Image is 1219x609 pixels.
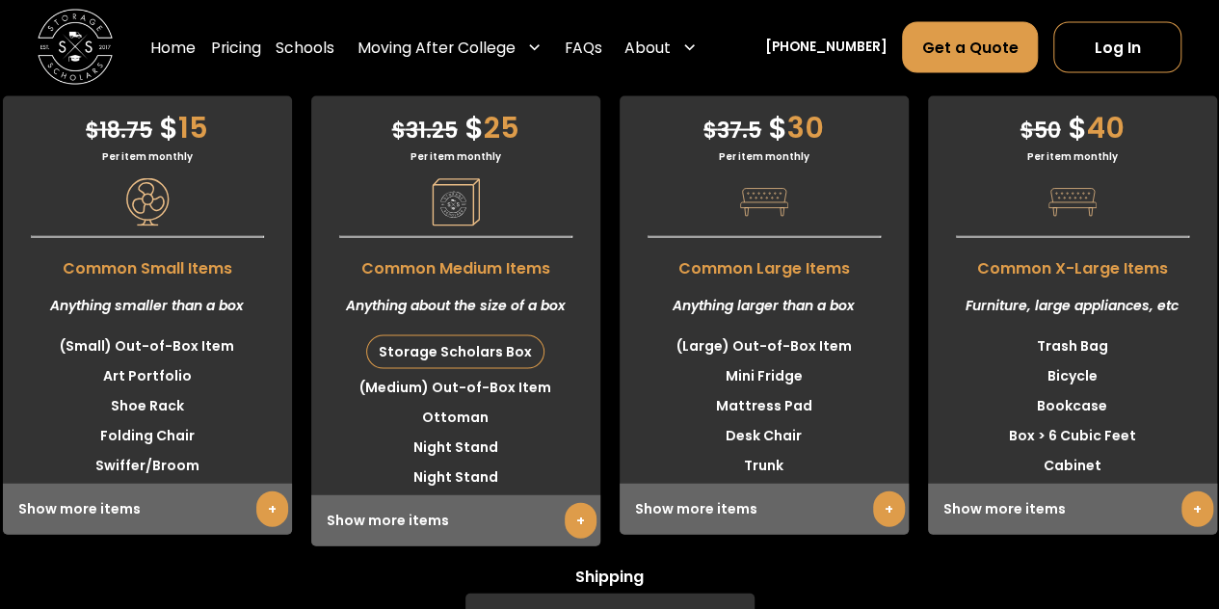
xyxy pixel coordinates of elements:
li: Night Stand [311,463,600,492]
a: [PHONE_NUMBER] [765,38,888,58]
div: 25 [311,96,600,149]
div: Anything about the size of a box [311,280,600,331]
div: Show more items [311,495,600,546]
div: About [624,36,671,58]
span: $ [392,116,406,146]
a: Log In [1053,21,1181,72]
li: (Medium) Out-of-Box Item [311,373,600,403]
li: Swiffer/Broom [3,451,292,481]
img: Pricing Category Icon [1048,178,1097,226]
div: Anything smaller than a box [3,280,292,331]
div: 30 [620,96,909,149]
img: Pricing Category Icon [432,178,480,226]
li: Trash Bag [928,331,1217,361]
div: Per item monthly [3,149,292,164]
li: Shoe Rack [3,391,292,421]
div: Storage Scholars Box [367,336,543,368]
span: 31.25 [392,116,458,146]
span: Shipping [465,566,755,594]
li: (Small) Out-of-Box Item [3,331,292,361]
span: $ [159,107,178,148]
span: 50 [1020,116,1061,146]
div: 40 [928,96,1217,149]
li: Night Stand [311,433,600,463]
div: Show more items [620,484,909,535]
a: Schools [276,21,334,74]
div: Per item monthly [928,149,1217,164]
li: Ottoman [311,403,600,433]
span: $ [1068,107,1087,148]
div: Moving After College [358,36,516,58]
div: Per item monthly [620,149,909,164]
div: Show more items [928,484,1217,535]
div: Furniture, large appliances, etc [928,280,1217,331]
li: Mini Fridge [620,361,909,391]
img: Pricing Category Icon [123,178,172,226]
img: Storage Scholars main logo [38,10,113,85]
span: $ [703,116,717,146]
li: (Large) Out-of-Box Item [620,331,909,361]
a: Home [150,21,196,74]
span: Common Medium Items [311,248,600,280]
li: Art Portfolio [3,361,292,391]
li: Mattress Pad [620,391,909,421]
li: Trunk [620,451,909,481]
span: Common X-Large Items [928,248,1217,280]
div: Anything larger than a box [620,280,909,331]
img: Pricing Category Icon [740,178,788,226]
a: + [1181,491,1213,527]
a: FAQs [565,21,602,74]
div: Per item monthly [311,149,600,164]
span: Common Large Items [620,248,909,280]
span: $ [1020,116,1034,146]
span: 18.75 [86,116,152,146]
a: + [565,503,596,539]
li: Bookcase [928,391,1217,421]
span: Common Small Items [3,248,292,280]
li: Box > 6 Cubic Feet [928,421,1217,451]
a: Pricing [211,21,261,74]
a: + [256,491,288,527]
li: Bicycle [928,361,1217,391]
a: + [873,491,905,527]
div: 15 [3,96,292,149]
div: About [617,21,704,74]
div: Moving After College [350,21,549,74]
span: $ [464,107,484,148]
li: Folding Chair [3,421,292,451]
div: Show more items [3,484,292,535]
span: $ [86,116,99,146]
li: Cabinet [928,451,1217,481]
span: $ [768,107,787,148]
span: 37.5 [703,116,761,146]
li: Desk Chair [620,421,909,451]
a: Get a Quote [902,21,1038,72]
